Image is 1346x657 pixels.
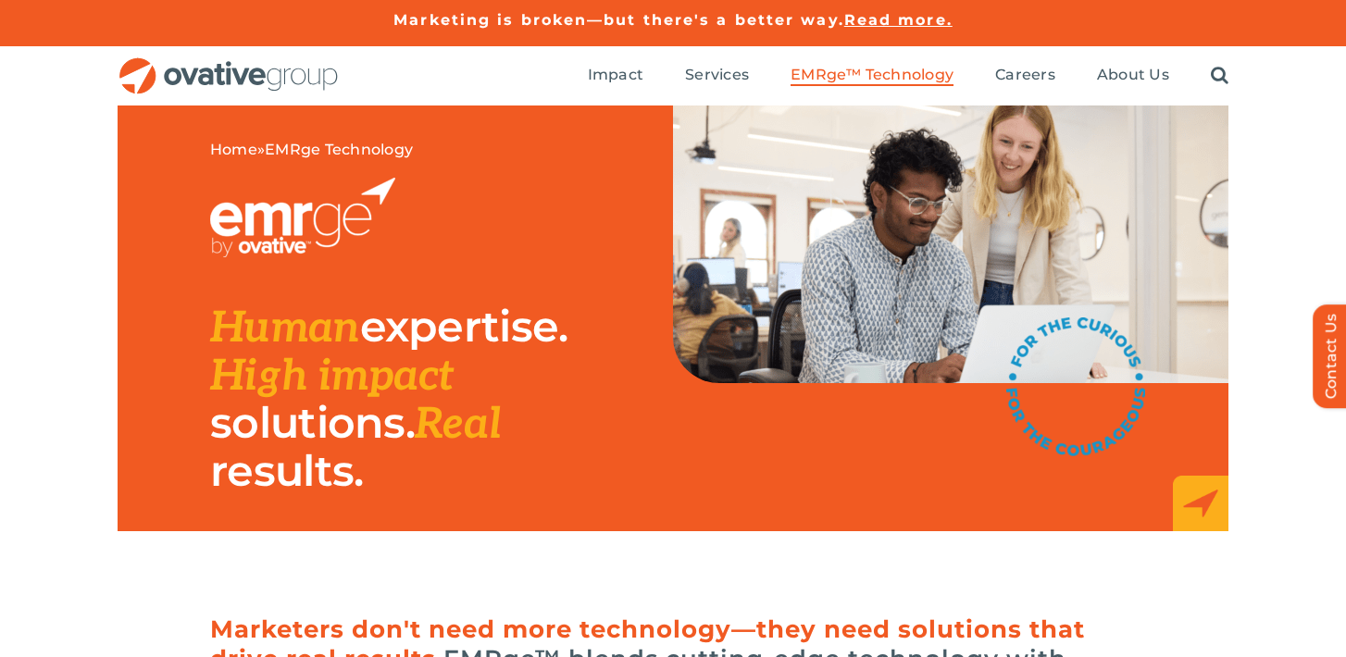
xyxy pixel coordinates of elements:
[791,66,953,84] span: EMRge™ Technology
[685,66,749,84] span: Services
[210,141,257,158] a: Home
[685,66,749,86] a: Services
[210,396,415,449] span: solutions.
[588,46,1228,105] nav: Menu
[210,303,360,354] span: Human
[360,300,568,353] span: expertise.
[1097,66,1169,86] a: About Us
[1211,66,1228,86] a: Search
[210,351,454,403] span: High impact
[995,66,1055,86] a: Careers
[1173,476,1228,531] img: EMRge_HomePage_Elements_Arrow Box
[588,66,643,84] span: Impact
[210,178,395,257] img: EMRGE_RGB_wht
[588,66,643,86] a: Impact
[791,66,953,86] a: EMRge™ Technology
[415,399,501,451] span: Real
[210,444,363,497] span: results.
[673,105,1228,383] img: EMRge Landing Page Header Image
[1097,66,1169,84] span: About Us
[210,141,413,159] span: »
[995,66,1055,84] span: Careers
[118,56,340,73] a: OG_Full_horizontal_RGB
[393,11,844,29] a: Marketing is broken—but there's a better way.
[844,11,953,29] a: Read more.
[265,141,413,158] span: EMRge Technology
